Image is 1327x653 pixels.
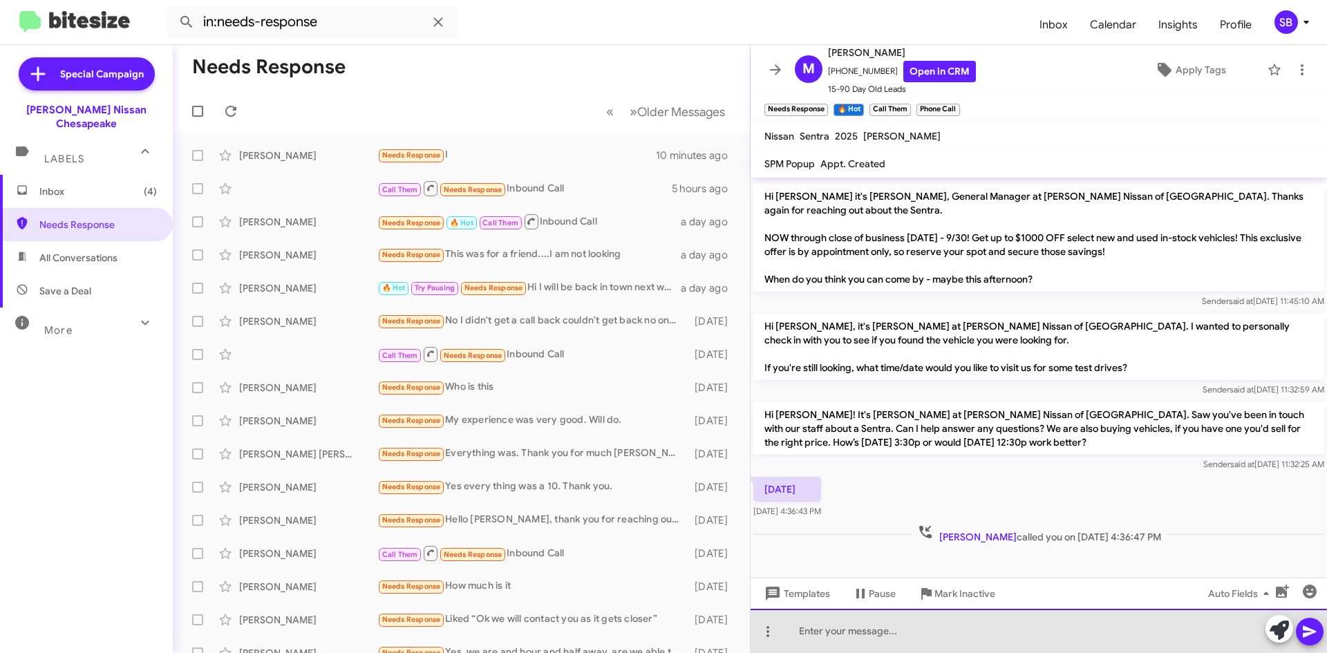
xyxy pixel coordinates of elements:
[869,104,911,116] small: Call Them
[377,280,681,296] div: Hi I will be back in town next weekend. The weather interfered with our car shopping last time.
[239,547,377,560] div: [PERSON_NAME]
[382,416,441,425] span: Needs Response
[903,61,976,82] a: Open in CRM
[912,524,1167,544] span: called you on [DATE] 4:36:47 PM
[382,615,441,624] span: Needs Response
[1208,581,1274,606] span: Auto Fields
[1147,5,1209,45] span: Insights
[672,182,739,196] div: 5 hours ago
[656,149,739,162] div: 10 minutes ago
[444,550,502,559] span: Needs Response
[630,103,637,120] span: »
[606,103,614,120] span: «
[1079,5,1147,45] a: Calendar
[681,215,739,229] div: a day ago
[688,547,739,560] div: [DATE]
[688,580,739,594] div: [DATE]
[239,447,377,461] div: [PERSON_NAME] [PERSON_NAME]
[1203,384,1324,395] span: Sender [DATE] 11:32:59 AM
[1230,459,1254,469] span: said at
[598,97,622,126] button: Previous
[688,513,739,527] div: [DATE]
[464,283,523,292] span: Needs Response
[377,346,688,363] div: Inbound Call
[44,324,73,337] span: More
[1209,5,1263,45] span: Profile
[834,104,863,116] small: 🔥 Hot
[1263,10,1312,34] button: SB
[688,480,739,494] div: [DATE]
[753,477,821,502] p: [DATE]
[39,284,91,298] span: Save a Deal
[621,97,733,126] button: Next
[681,248,739,262] div: a day ago
[688,381,739,395] div: [DATE]
[239,414,377,428] div: [PERSON_NAME]
[863,130,941,142] span: [PERSON_NAME]
[19,57,155,91] a: Special Campaign
[753,314,1324,380] p: Hi [PERSON_NAME], it's [PERSON_NAME] at [PERSON_NAME] Nissan of [GEOGRAPHIC_DATA]. I wanted to pe...
[377,180,672,197] div: Inbound Call
[382,185,418,194] span: Call Them
[828,44,976,61] span: [PERSON_NAME]
[764,130,794,142] span: Nissan
[751,581,841,606] button: Templates
[1028,5,1079,45] a: Inbox
[239,281,377,295] div: [PERSON_NAME]
[382,482,441,491] span: Needs Response
[239,149,377,162] div: [PERSON_NAME]
[377,379,688,395] div: Who is this
[382,316,441,325] span: Needs Response
[444,351,502,360] span: Needs Response
[382,550,418,559] span: Call Them
[39,218,157,231] span: Needs Response
[450,218,473,227] span: 🔥 Hot
[841,581,907,606] button: Pause
[820,158,885,170] span: Appt. Created
[916,104,959,116] small: Phone Call
[753,184,1324,292] p: Hi [PERSON_NAME] it's [PERSON_NAME], General Manager at [PERSON_NAME] Nissan of [GEOGRAPHIC_DATA]...
[377,578,688,594] div: How much is it
[688,314,739,328] div: [DATE]
[1203,459,1324,469] span: Sender [DATE] 11:32:25 AM
[60,67,144,81] span: Special Campaign
[382,283,406,292] span: 🔥 Hot
[1202,296,1324,306] span: Sender [DATE] 11:45:10 AM
[681,281,739,295] div: a day ago
[239,248,377,262] div: [PERSON_NAME]
[415,283,455,292] span: Try Pausing
[688,414,739,428] div: [DATE]
[382,351,418,360] span: Call Them
[144,184,157,198] span: (4)
[869,581,896,606] span: Pause
[239,580,377,594] div: [PERSON_NAME]
[39,184,157,198] span: Inbox
[907,581,1006,606] button: Mark Inactive
[1230,384,1254,395] span: said at
[762,581,830,606] span: Templates
[800,130,829,142] span: Sentra
[377,147,656,163] div: I
[382,151,441,160] span: Needs Response
[1229,296,1253,306] span: said at
[637,104,725,120] span: Older Messages
[39,251,117,265] span: All Conversations
[688,348,739,361] div: [DATE]
[377,446,688,462] div: Everything was. Thank you for much [PERSON_NAME].
[382,449,441,458] span: Needs Response
[688,613,739,627] div: [DATE]
[382,582,441,591] span: Needs Response
[377,313,688,329] div: No I didn't get a call back couldn't get back no one hit me up call was putting down a 1000 for m...
[192,56,346,78] h1: Needs Response
[764,104,828,116] small: Needs Response
[382,383,441,392] span: Needs Response
[934,581,995,606] span: Mark Inactive
[444,185,502,194] span: Needs Response
[44,153,84,165] span: Labels
[828,61,976,82] span: [PHONE_NUMBER]
[382,218,441,227] span: Needs Response
[688,447,739,461] div: [DATE]
[482,218,518,227] span: Call Them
